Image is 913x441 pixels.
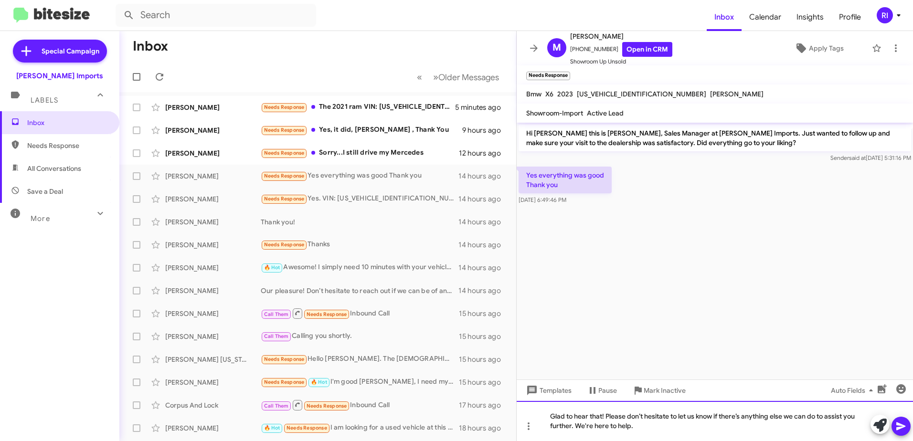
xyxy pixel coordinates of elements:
[570,42,672,57] span: [PHONE_NUMBER]
[261,307,459,319] div: Inbound Call
[458,171,509,181] div: 14 hours ago
[707,3,742,31] a: Inbox
[27,164,81,173] span: All Conversations
[264,333,289,339] span: Call Them
[31,214,50,223] span: More
[519,167,612,193] p: Yes everything was good Thank you
[261,147,459,158] div: Sorry...I still drive my Mercedes
[789,3,831,31] a: Insights
[264,127,305,133] span: Needs Response
[831,3,869,31] span: Profile
[261,193,458,204] div: Yes. VIN: [US_VEHICLE_IDENTIFICATION_NUMBER] Miles: 16,399
[165,355,261,364] div: [PERSON_NAME] [US_STATE] [GEOGRAPHIC_DATA] [GEOGRAPHIC_DATA]
[524,382,572,399] span: Templates
[264,150,305,156] span: Needs Response
[261,422,459,433] div: I am looking for a used vehicle at this time
[433,71,438,83] span: »
[552,40,561,55] span: M
[261,262,458,273] div: Awesome! I simply need 10 minutes with your vehicle to maximize your offer. Are you available [DA...
[459,332,509,341] div: 15 hours ago
[165,309,261,318] div: [PERSON_NAME]
[31,96,58,105] span: Labels
[264,425,280,431] span: 🔥 Hot
[165,400,261,410] div: Corpus And Lock
[16,71,103,81] div: [PERSON_NAME] Imports
[264,264,280,271] span: 🔥 Hot
[526,72,570,80] small: Needs Response
[519,196,566,203] span: [DATE] 6:49:46 PM
[427,67,505,87] button: Next
[261,354,459,365] div: Hello [PERSON_NAME]. The [DEMOGRAPHIC_DATA] Mercedes sprinter van is owned by AMCC athletic depar...
[261,286,458,295] div: Our pleasure! Don’t hesitate to reach out if we can be of any assistance.
[517,401,913,441] div: Glad to hear that! Please don’t hesitate to let us know if there’s anything else we can do to ass...
[165,148,261,158] div: [PERSON_NAME]
[598,382,617,399] span: Pause
[264,403,289,409] span: Call Them
[165,286,261,295] div: [PERSON_NAME]
[264,356,305,362] span: Needs Response
[264,104,305,110] span: Needs Response
[307,403,347,409] span: Needs Response
[27,118,108,127] span: Inbox
[770,40,867,57] button: Apply Tags
[644,382,686,399] span: Mark Inactive
[570,31,672,42] span: [PERSON_NAME]
[458,217,509,227] div: 14 hours ago
[116,4,316,27] input: Search
[458,263,509,273] div: 14 hours ago
[165,378,261,387] div: [PERSON_NAME]
[877,7,893,23] div: RI
[264,173,305,179] span: Needs Response
[849,154,866,161] span: said at
[27,141,108,150] span: Needs Response
[557,90,573,98] span: 2023
[462,126,509,135] div: 9 hours ago
[417,71,422,83] span: «
[517,382,579,399] button: Templates
[459,148,509,158] div: 12 hours ago
[261,102,455,113] div: The 2021 ram VIN: [US_VEHICLE_IDENTIFICATION_NUMBER] Miles: 111550
[526,90,541,98] span: Bmw
[261,399,459,411] div: Inbound Call
[459,378,509,387] div: 15 hours ago
[133,39,168,54] h1: Inbox
[869,7,902,23] button: RI
[165,126,261,135] div: [PERSON_NAME]
[455,103,509,112] div: 5 minutes ago
[27,187,63,196] span: Save a Deal
[261,217,458,227] div: Thank you!
[13,40,107,63] a: Special Campaign
[622,42,672,57] a: Open in CRM
[459,400,509,410] div: 17 hours ago
[412,67,505,87] nav: Page navigation example
[165,332,261,341] div: [PERSON_NAME]
[459,355,509,364] div: 15 hours ago
[261,239,458,250] div: Thanks
[710,90,764,98] span: [PERSON_NAME]
[264,379,305,385] span: Needs Response
[459,309,509,318] div: 15 hours ago
[545,90,553,98] span: X6
[307,311,347,317] span: Needs Response
[165,194,261,204] div: [PERSON_NAME]
[570,57,672,66] span: Showroom Up Unsold
[438,72,499,83] span: Older Messages
[261,170,458,181] div: Yes everything was good Thank you
[42,46,99,56] span: Special Campaign
[411,67,428,87] button: Previous
[165,217,261,227] div: [PERSON_NAME]
[287,425,327,431] span: Needs Response
[458,240,509,250] div: 14 hours ago
[165,171,261,181] div: [PERSON_NAME]
[264,196,305,202] span: Needs Response
[830,154,911,161] span: Sender [DATE] 5:31:16 PM
[264,311,289,317] span: Call Them
[165,240,261,250] div: [PERSON_NAME]
[587,109,624,117] span: Active Lead
[261,331,459,342] div: Calling you shortly.
[742,3,789,31] a: Calendar
[261,377,459,388] div: I'm good [PERSON_NAME], I need my car to get to work there at the wash. Lol Thank you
